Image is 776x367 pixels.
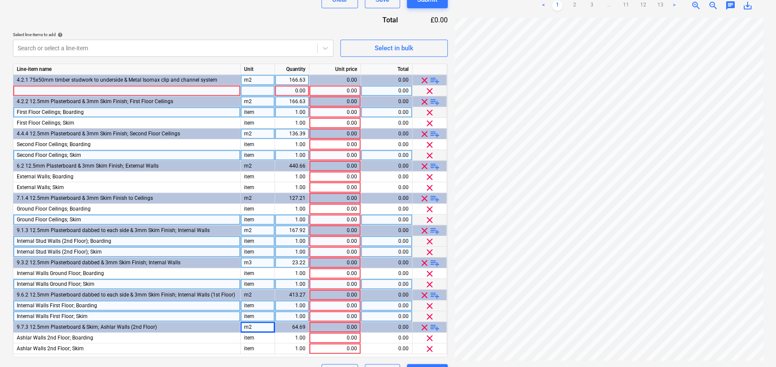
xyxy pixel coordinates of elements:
[241,290,275,300] div: m2
[313,225,357,236] div: 0.00
[364,161,409,171] div: 0.00
[733,326,776,367] iframe: Chat Widget
[278,333,306,343] div: 1.00
[13,32,333,37] div: Select line-items to add
[278,96,306,107] div: 166.63
[725,0,736,11] span: chat
[364,214,409,225] div: 0.00
[669,0,679,11] a: Next page
[425,344,435,354] span: clear
[17,281,95,287] span: Internal Walls Ground Floor; Skim
[278,204,306,214] div: 1.00
[278,86,306,96] div: 0.00
[313,322,357,333] div: 0.00
[425,312,435,322] span: clear
[241,333,275,343] div: item
[56,32,63,37] span: help
[17,303,97,309] span: Internal Walls First Floor; Boarding
[419,75,430,86] span: clear
[364,118,409,128] div: 0.00
[430,129,440,139] span: playlist_add
[375,43,413,54] div: Select in bulk
[278,311,306,322] div: 1.00
[364,311,409,322] div: 0.00
[425,301,435,311] span: clear
[419,258,430,268] span: clear
[708,0,718,11] span: zoom_out
[313,86,357,96] div: 0.00
[425,247,435,257] span: clear
[278,279,306,290] div: 1.00
[241,75,275,86] div: m2
[425,118,435,128] span: clear
[425,204,435,214] span: clear
[340,40,448,57] button: Select in bulk
[364,128,409,139] div: 0.00
[17,184,64,190] span: External Walls; Skim
[430,161,440,171] span: playlist_add
[278,75,306,86] div: 166.63
[336,15,412,25] div: Total
[425,150,435,161] span: clear
[278,343,306,354] div: 1.00
[412,15,448,25] div: £0.00
[17,313,88,319] span: Internal Walls First Floor; Skim
[691,0,701,11] span: zoom_in
[17,346,84,352] span: Ashlar Walls 2nd Floor; Skim
[313,247,357,257] div: 0.00
[241,343,275,354] div: item
[313,107,357,118] div: 0.00
[742,0,753,11] span: save_alt
[278,171,306,182] div: 1.00
[552,0,562,11] a: Page 1 is your current page
[17,292,235,298] span: 9.6.2 12.5mm Plasterboard dabbed to each side & 3mm Skim Finish; Internal Walls (1st Floor)
[17,141,91,147] span: Second Floor Ceilings; Boarding
[361,64,412,75] div: Total
[17,270,104,276] span: Internal Walls Ground Floor; Boarding
[278,118,306,128] div: 1.00
[604,0,614,11] a: ...
[313,214,357,225] div: 0.00
[17,174,73,180] span: External Walls; Boarding
[430,226,440,236] span: playlist_add
[313,193,357,204] div: 0.00
[430,97,440,107] span: playlist_add
[241,322,275,333] div: m2
[425,215,435,225] span: clear
[17,227,210,233] span: 9.1.3 12.5mm Plasterboard dabbed to each side & 3mm Skim Finish; Internal Walls
[241,150,275,161] div: item
[241,128,275,139] div: m2
[241,107,275,118] div: item
[17,324,157,330] span: 9.7.3 12.5mm Plasterboard & Skim; Ashlar Walls (2nd Floor)
[364,247,409,257] div: 0.00
[17,163,159,169] span: 6.2 12.5mm Plasterboard & 3mm Skim Finish; External Walls
[364,182,409,193] div: 0.00
[313,96,357,107] div: 0.00
[313,257,357,268] div: 0.00
[419,322,430,333] span: clear
[275,64,309,75] div: Quantity
[364,225,409,236] div: 0.00
[17,131,180,137] span: 4.4.4 12.5mm Plasterboard & 3mm Skim Finish; Second Floor Ceilings
[419,290,430,300] span: clear
[241,64,275,75] div: Unit
[17,98,173,104] span: 4.2.2 12.5mm Plasterboard & 3mm Skim Finish; First Floor Ceilings
[278,236,306,247] div: 1.00
[241,182,275,193] div: item
[364,279,409,290] div: 0.00
[278,139,306,150] div: 1.00
[313,128,357,139] div: 0.00
[313,268,357,279] div: 0.00
[425,269,435,279] span: clear
[17,238,111,244] span: Internal Stud Walls (2nd Floor); Boarding
[364,139,409,150] div: 0.00
[419,97,430,107] span: clear
[241,268,275,279] div: item
[278,322,306,333] div: 64.69
[278,290,306,300] div: 413.27
[278,182,306,193] div: 1.00
[313,139,357,150] div: 0.00
[313,311,357,322] div: 0.00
